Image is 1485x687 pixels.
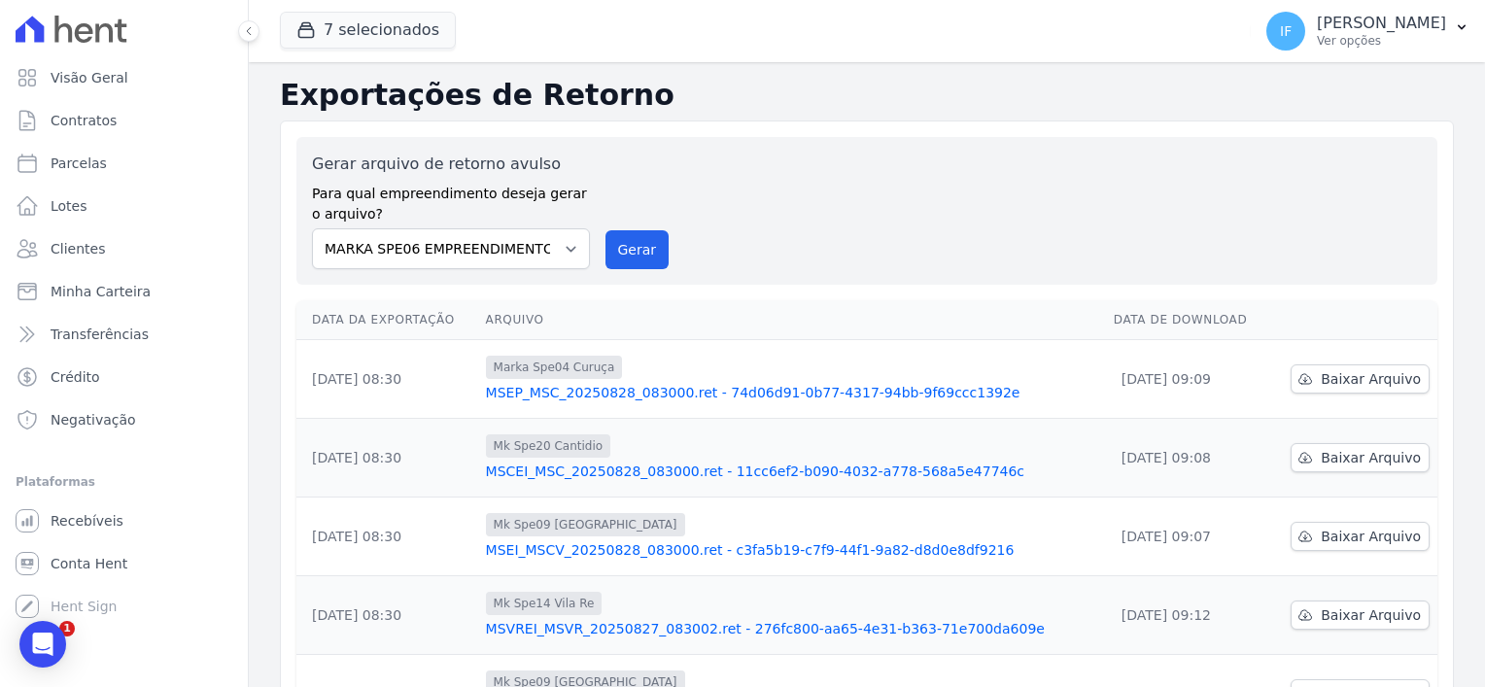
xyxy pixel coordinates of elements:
[59,621,75,636] span: 1
[51,111,117,130] span: Contratos
[16,470,232,494] div: Plataformas
[486,356,623,379] span: Marka Spe04 Curuça
[51,68,128,87] span: Visão Geral
[19,621,66,668] div: Open Intercom Messenger
[51,154,107,173] span: Parcelas
[1106,300,1269,340] th: Data de Download
[486,619,1098,638] a: MSVREI_MSVR_20250827_083002.ret - 276fc800-aa65-4e31-b363-71e700da609e
[312,176,590,224] label: Para qual empreendimento deseja gerar o arquivo?
[51,554,127,573] span: Conta Hent
[8,101,240,140] a: Contratos
[486,383,1098,402] a: MSEP_MSC_20250828_083000.ret - 74d06d91-0b77-4317-94bb-9f69ccc1392e
[1317,14,1446,33] p: [PERSON_NAME]
[1106,576,1269,655] td: [DATE] 09:12
[280,78,1454,113] h2: Exportações de Retorno
[486,434,611,458] span: Mk Spe20 Cantidio
[8,272,240,311] a: Minha Carteira
[51,367,100,387] span: Crédito
[51,282,151,301] span: Minha Carteira
[8,187,240,225] a: Lotes
[8,229,240,268] a: Clientes
[1251,4,1485,58] button: IF [PERSON_NAME] Ver opções
[486,592,603,615] span: Mk Spe14 Vila Re
[1321,448,1421,467] span: Baixar Arquivo
[8,144,240,183] a: Parcelas
[312,153,590,176] label: Gerar arquivo de retorno avulso
[296,498,478,576] td: [DATE] 08:30
[1321,527,1421,546] span: Baixar Arquivo
[486,540,1098,560] a: MSEI_MSCV_20250828_083000.ret - c3fa5b19-c7f9-44f1-9a82-d8d0e8df9216
[1280,24,1292,38] span: IF
[280,12,456,49] button: 7 selecionados
[8,358,240,396] a: Crédito
[478,300,1106,340] th: Arquivo
[1321,369,1421,389] span: Baixar Arquivo
[296,300,478,340] th: Data da Exportação
[8,315,240,354] a: Transferências
[1291,522,1430,551] a: Baixar Arquivo
[8,58,240,97] a: Visão Geral
[51,196,87,216] span: Lotes
[51,325,149,344] span: Transferências
[296,340,478,419] td: [DATE] 08:30
[8,400,240,439] a: Negativação
[296,419,478,498] td: [DATE] 08:30
[1321,605,1421,625] span: Baixar Arquivo
[8,544,240,583] a: Conta Hent
[1291,443,1430,472] a: Baixar Arquivo
[51,239,105,258] span: Clientes
[1291,364,1430,394] a: Baixar Arquivo
[8,501,240,540] a: Recebíveis
[486,513,685,536] span: Mk Spe09 [GEOGRAPHIC_DATA]
[1106,498,1269,576] td: [DATE] 09:07
[296,576,478,655] td: [DATE] 08:30
[605,230,670,269] button: Gerar
[51,511,123,531] span: Recebíveis
[1106,340,1269,419] td: [DATE] 09:09
[1317,33,1446,49] p: Ver opções
[1291,601,1430,630] a: Baixar Arquivo
[1106,419,1269,498] td: [DATE] 09:08
[51,410,136,429] span: Negativação
[486,462,1098,481] a: MSCEI_MSC_20250828_083000.ret - 11cc6ef2-b090-4032-a778-568a5e47746c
